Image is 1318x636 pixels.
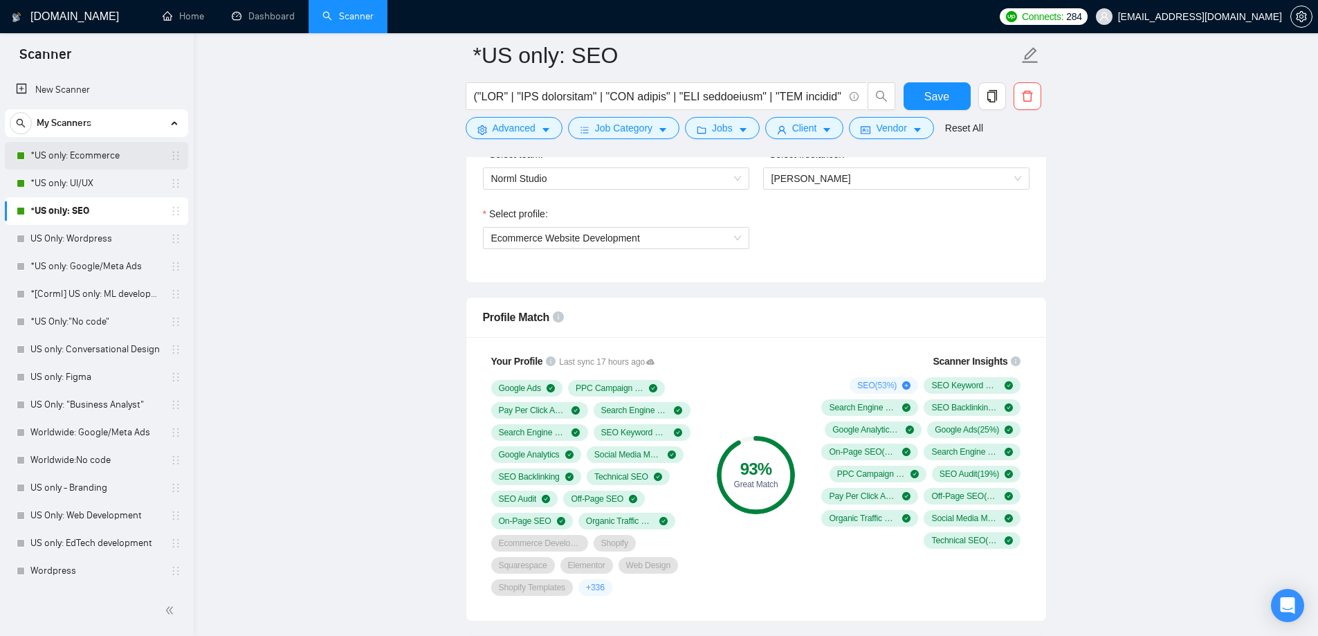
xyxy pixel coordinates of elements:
a: US Only: "Business Analyst" [30,391,162,419]
span: Social Media Marketing ( 14 %) [931,513,999,524]
span: edit [1021,46,1039,64]
span: check-circle [1005,448,1013,456]
span: search [868,90,895,102]
span: check-circle [674,428,682,437]
button: Save [904,82,971,110]
span: Jobs [712,120,733,136]
img: logo [12,6,21,28]
span: check-circle [629,495,637,503]
li: New Scanner [5,76,188,104]
span: Client [792,120,817,136]
span: [PERSON_NAME] [771,173,851,184]
span: check-circle [557,517,565,525]
span: Advanced [493,120,536,136]
a: Reset All [945,120,983,136]
button: userClientcaret-down [765,117,844,139]
span: caret-down [541,125,551,135]
span: check-circle [902,448,910,456]
span: check-circle [571,428,580,437]
a: Worldwide: Google/Meta Ads [30,419,162,446]
span: SEO Keyword Research [601,427,669,438]
span: user [1099,12,1109,21]
span: holder [170,538,181,549]
span: holder [170,206,181,217]
a: *[Corml] US only: ML development [30,280,162,308]
a: homeHome [163,10,204,22]
a: New Scanner [16,76,177,104]
span: search [10,118,31,128]
span: check-circle [565,473,574,481]
span: double-left [165,603,179,617]
span: Squarespace [499,560,547,571]
span: SEO Backlinking ( 36 %) [931,402,999,413]
span: Organic Traffic Growth ( 14 %) [829,513,897,524]
a: US only - Branding [30,474,162,502]
span: Social Media Marketing [594,449,662,460]
span: My Scanners [37,109,91,137]
span: bars [580,125,589,135]
span: holder [170,372,181,383]
span: holder [170,261,181,272]
span: holder [170,233,181,244]
span: folder [697,125,706,135]
span: check-circle [1005,514,1013,523]
span: check-circle [674,406,682,415]
span: Connects: [1022,9,1063,24]
a: *US Only:"No code" [30,308,162,336]
span: check-circle [668,451,676,459]
span: check-circle [1005,492,1013,500]
span: Google Analytics ( 34 %) [832,424,900,435]
span: Pay Per Click Advertising ( 17 %) [829,491,897,502]
span: Vendor [876,120,906,136]
input: Scanner name... [473,38,1018,73]
a: US only: Conversational Design [30,336,162,363]
span: SEO Backlinking [499,471,560,482]
a: Wordpress [30,557,162,585]
span: caret-down [738,125,748,135]
span: Ecommerce Development Consultation [499,538,580,549]
span: check-circle [1005,426,1013,434]
span: check-circle [906,426,914,434]
span: holder [170,150,181,161]
button: search [10,112,32,134]
span: plus-circle [902,381,910,390]
span: SEO Audit [499,493,537,505]
span: check-circle [902,514,910,523]
span: Search Engine Marketing [601,405,669,416]
span: Pay Per Click Advertising [499,405,567,416]
span: Shopify [601,538,628,549]
span: Norml Studio [491,168,741,189]
span: caret-down [913,125,922,135]
span: check-circle [571,406,580,415]
a: *US only: Google/Meta Ads [30,253,162,280]
a: US only: EdTech development [30,529,162,557]
span: holder [170,510,181,521]
span: Last sync 17 hours ago [559,356,655,369]
span: check-circle [1005,536,1013,545]
span: check-circle [542,495,550,503]
button: search [868,82,895,110]
span: check-circle [649,384,657,392]
div: 93 % [717,461,795,478]
button: folderJobscaret-down [685,117,760,139]
span: info-circle [1011,356,1020,366]
span: Google Ads [499,383,541,394]
span: Google Ads ( 25 %) [935,424,999,435]
span: info-circle [850,92,859,101]
span: Technical SEO [594,471,648,482]
span: holder [170,427,181,438]
span: Job Category [595,120,652,136]
span: check-circle [1005,470,1013,478]
button: idcardVendorcaret-down [849,117,933,139]
span: SEO Audit ( 19 %) [940,469,999,480]
a: setting [1290,11,1312,22]
a: searchScanner [322,10,374,22]
span: holder [170,316,181,327]
span: check-circle [902,492,910,500]
span: SEO Keyword Research ( 54 %) [931,380,999,391]
span: holder [170,455,181,466]
span: 284 [1066,9,1081,24]
a: *US only: SEO [30,197,162,225]
span: holder [170,344,181,355]
span: holder [170,399,181,410]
